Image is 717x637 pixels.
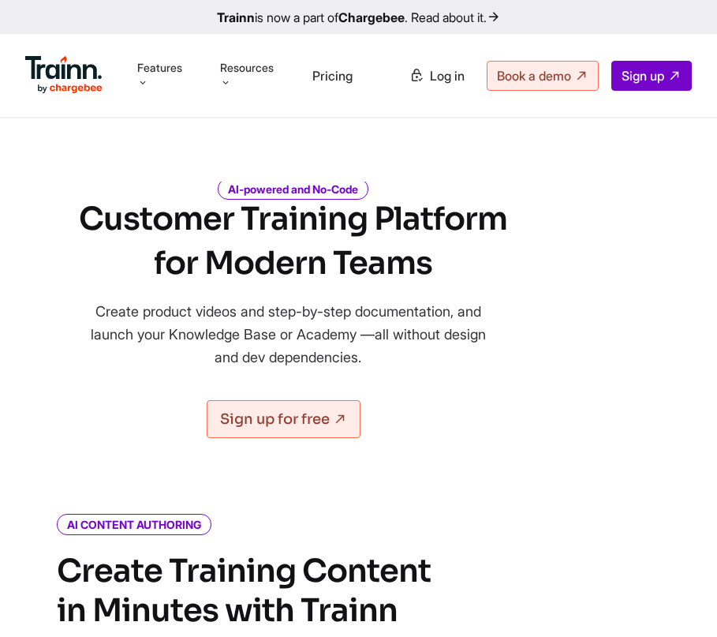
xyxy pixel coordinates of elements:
[217,9,255,25] b: Trainn
[79,300,497,369] p: Create product videos and step-by-step documentation, and launch your Knowledge Base or Academy —...
[487,61,599,91] a: Book a demo
[57,514,211,535] i: AI CONTENT AUTHORING
[25,56,103,94] img: Trainn Logo
[611,61,692,91] a: Sign up
[137,60,182,76] span: Features
[207,400,360,438] a: Sign up for free
[220,60,274,76] span: Resources
[622,68,664,84] span: Sign up
[338,9,405,25] b: Chargebee
[218,178,368,200] i: AI-powered and No-Code
[312,68,353,84] a: Pricing
[400,62,474,90] a: Log in
[430,68,465,84] span: Log in
[79,197,507,286] h1: Customer Training Platform for Modern Teams
[497,68,571,84] span: Book a demo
